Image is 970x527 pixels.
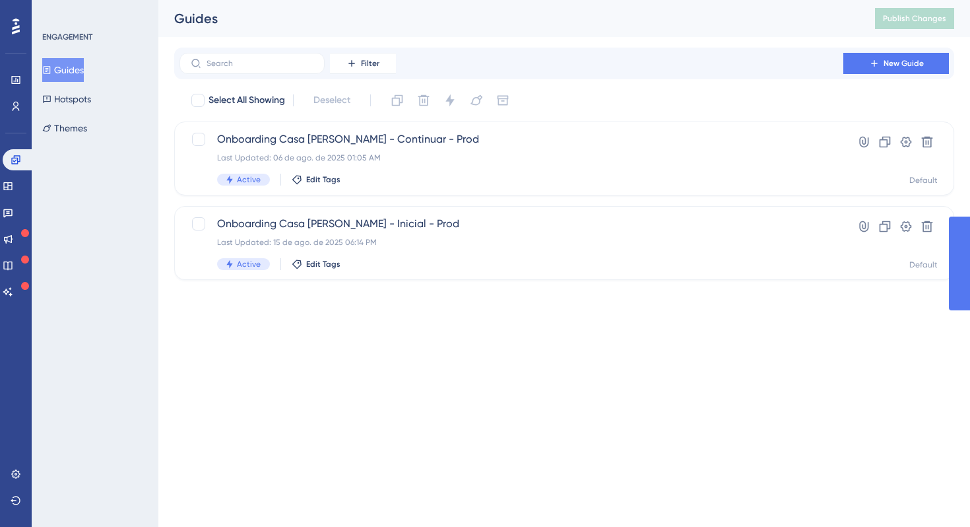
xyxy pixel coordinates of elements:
button: New Guide [843,53,949,74]
span: Onboarding Casa [PERSON_NAME] - Inicial - Prod [217,216,806,232]
span: Select All Showing [209,92,285,108]
div: ENGAGEMENT [42,32,92,42]
button: Themes [42,116,87,140]
span: Deselect [313,92,350,108]
span: Edit Tags [306,174,340,185]
span: Onboarding Casa [PERSON_NAME] - Continuar - Prod [217,131,806,147]
div: Default [909,260,938,270]
button: Hotspots [42,87,91,111]
span: Filter [361,58,379,69]
span: Active [237,174,261,185]
button: Guides [42,58,84,82]
button: Edit Tags [292,259,340,269]
span: New Guide [884,58,924,69]
span: Active [237,259,261,269]
iframe: UserGuiding AI Assistant Launcher [915,475,954,514]
span: Publish Changes [883,13,946,24]
button: Edit Tags [292,174,340,185]
input: Search [207,59,313,68]
div: Last Updated: 15 de ago. de 2025 06:14 PM [217,237,806,248]
span: Edit Tags [306,259,340,269]
button: Filter [330,53,396,74]
div: Guides [174,9,842,28]
button: Publish Changes [875,8,954,29]
button: Deselect [302,88,362,112]
div: Last Updated: 06 de ago. de 2025 01:05 AM [217,153,806,163]
div: Default [909,175,938,186]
